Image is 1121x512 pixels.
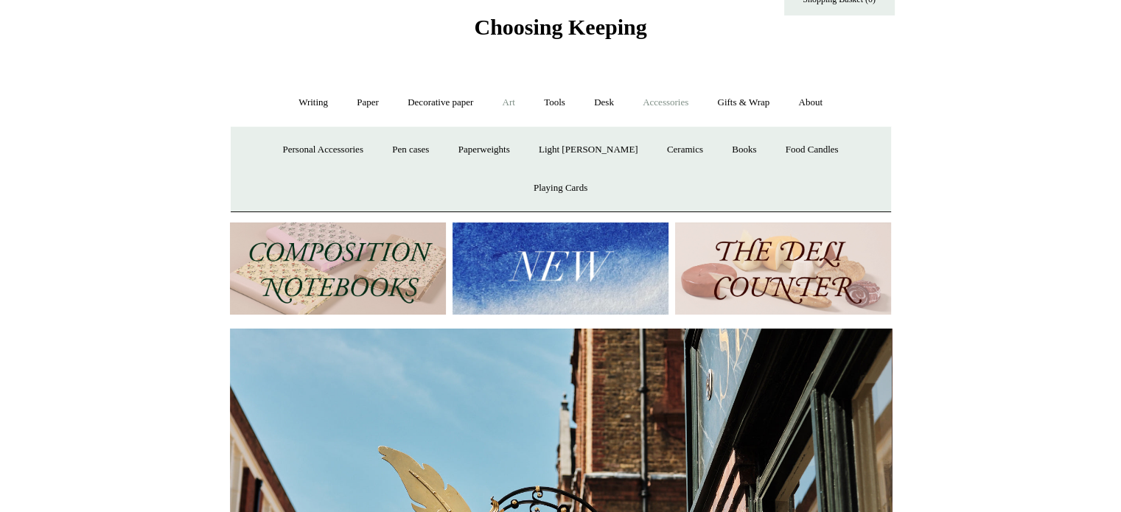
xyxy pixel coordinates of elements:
[531,83,579,122] a: Tools
[394,83,486,122] a: Decorative paper
[489,83,528,122] a: Art
[581,83,627,122] a: Desk
[525,130,652,169] a: Light [PERSON_NAME]
[719,130,769,169] a: Books
[654,130,716,169] a: Ceramics
[230,222,446,315] img: 202302 Composition ledgers.jpg__PID:69722ee6-fa44-49dd-a067-31375e5d54ec
[772,130,852,169] a: Food Candles
[704,83,783,122] a: Gifts & Wrap
[453,222,668,315] img: New.jpg__PID:f73bdf93-380a-4a35-bcfe-7823039498e1
[269,130,376,169] a: Personal Accessories
[785,83,836,122] a: About
[343,83,392,122] a: Paper
[445,130,523,169] a: Paperweights
[675,222,891,315] img: The Deli Counter
[285,83,341,122] a: Writing
[629,83,702,122] a: Accessories
[474,27,646,37] a: Choosing Keeping
[520,169,601,208] a: Playing Cards
[474,15,646,39] span: Choosing Keeping
[379,130,442,169] a: Pen cases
